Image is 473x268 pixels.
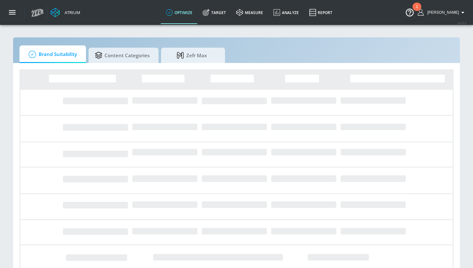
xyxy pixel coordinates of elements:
button: [PERSON_NAME] [418,9,467,16]
span: login as: casey.cohen@zefr.com [425,10,459,15]
a: Target [198,1,231,24]
a: Analyze [268,1,304,24]
div: Atrium [62,10,80,15]
div: 1 [416,7,418,15]
a: measure [231,1,268,24]
a: optimize [161,1,198,24]
a: Atrium [50,8,80,17]
span: Brand Suitability [26,47,77,62]
span: v 4.25.2 [458,21,467,25]
button: Open Resource Center, 1 new notification [401,3,419,21]
span: Zefr Max [167,48,216,63]
a: Report [304,1,337,24]
span: Content Categories [95,48,150,63]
